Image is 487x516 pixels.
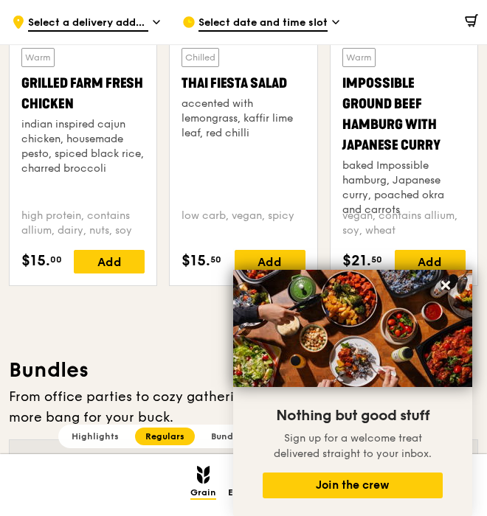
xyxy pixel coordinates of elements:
[9,357,478,383] h3: Bundles
[9,386,478,428] div: From office parties to cozy gatherings at home, get more meals and more bang for your buck.
[28,15,148,32] span: Select a delivery address or Food Point
[342,48,376,67] div: Warm
[210,254,221,265] span: 50
[276,407,429,425] span: Nothing but good stuff
[342,73,466,156] div: Impossible Ground Beef Hamburg with Japanese Curry
[190,487,216,500] span: Grain
[182,73,305,94] div: Thai Fiesta Salad
[182,97,305,141] div: accented with lemongrass, kaffir lime leaf, red chilli
[342,250,371,272] span: $21.
[342,158,466,217] div: baked Impossible hamburg, Japanese curry, poached okra and carrots
[50,254,62,265] span: 00
[182,209,305,238] div: low carb, vegan, spicy
[21,117,145,176] div: indian inspired cajun chicken, housemade pesto, spiced black rice, charred broccoli
[21,48,55,67] div: Warm
[182,48,219,67] div: Chilled
[198,15,328,32] span: Select date and time slot
[182,250,210,272] span: $15.
[228,487,297,500] span: Ember Smokery
[21,73,145,114] div: Grilled Farm Fresh Chicken
[21,250,50,272] span: $15.
[371,254,382,265] span: 50
[274,432,432,460] span: Sign up for a welcome treat delivered straight to your inbox.
[235,250,305,273] div: Add
[233,270,472,387] img: DSC07876-Edit02-Large.jpeg
[434,273,457,297] button: Close
[21,209,145,238] div: high protein, contains allium, dairy, nuts, soy
[263,473,443,498] button: Join the crew
[342,209,466,238] div: vegan, contains allium, soy, wheat
[74,250,145,273] div: Add
[197,466,210,484] img: Grain mobile logo
[395,250,466,273] div: Add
